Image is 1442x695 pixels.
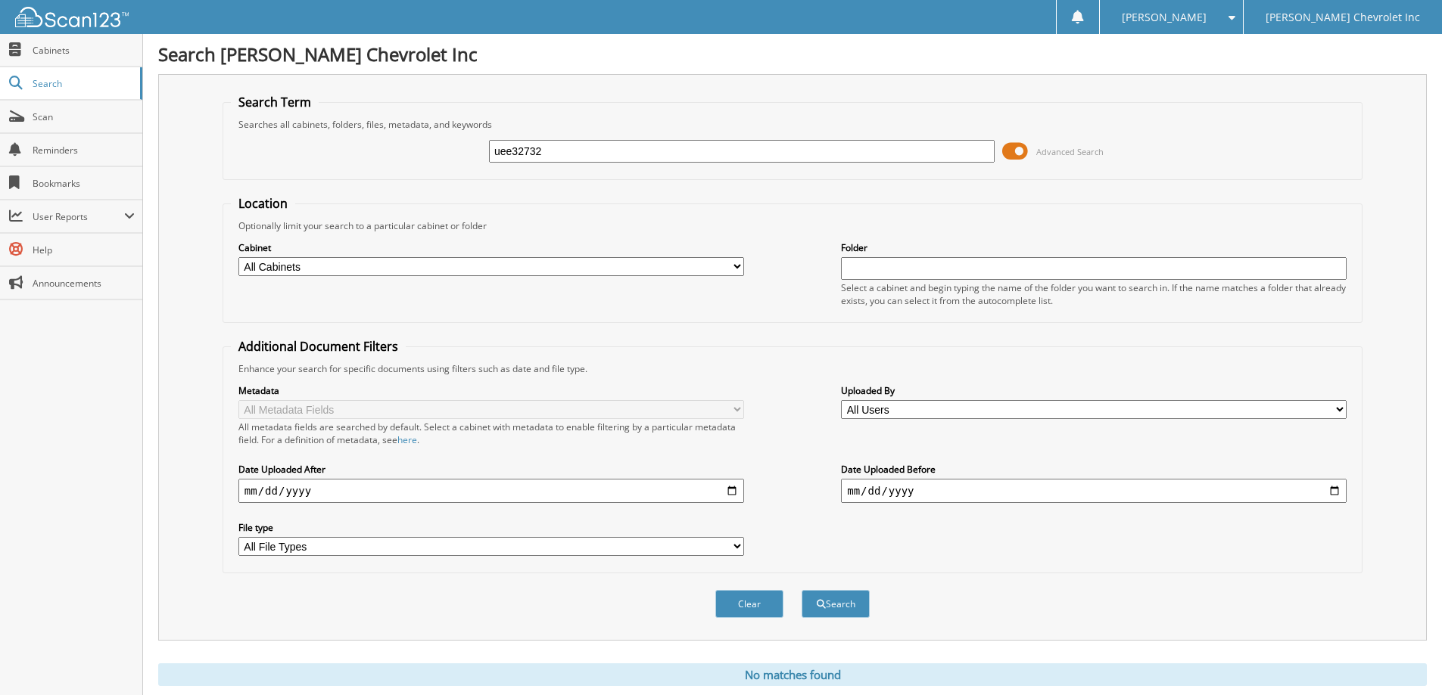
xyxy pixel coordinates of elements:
[841,479,1347,503] input: end
[841,241,1347,254] label: Folder
[238,463,744,476] label: Date Uploaded After
[715,590,783,618] button: Clear
[231,195,295,212] legend: Location
[238,241,744,254] label: Cabinet
[238,384,744,397] label: Metadata
[33,210,124,223] span: User Reports
[231,338,406,355] legend: Additional Document Filters
[802,590,870,618] button: Search
[33,110,135,123] span: Scan
[158,42,1427,67] h1: Search [PERSON_NAME] Chevrolet Inc
[841,384,1347,397] label: Uploaded By
[238,521,744,534] label: File type
[231,118,1354,131] div: Searches all cabinets, folders, files, metadata, and keywords
[33,44,135,57] span: Cabinets
[33,244,135,256] span: Help
[33,77,132,90] span: Search
[15,7,129,27] img: scan123-logo-white.svg
[231,94,319,110] legend: Search Term
[841,463,1347,476] label: Date Uploaded Before
[33,277,135,290] span: Announcements
[238,479,744,503] input: start
[33,144,135,157] span: Reminders
[158,663,1427,686] div: No matches found
[1266,13,1420,22] span: [PERSON_NAME] Chevrolet Inc
[841,281,1347,307] div: Select a cabinet and begin typing the name of the folder you want to search in. If the name match...
[1122,13,1207,22] span: [PERSON_NAME]
[1036,146,1104,157] span: Advanced Search
[33,177,135,190] span: Bookmarks
[397,433,417,446] a: here
[231,362,1354,375] div: Enhance your search for specific documents using filters such as date and file type.
[231,219,1354,232] div: Optionally limit your search to a particular cabinet or folder
[238,420,744,446] div: All metadata fields are searched by default. Select a cabinet with metadata to enable filtering b...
